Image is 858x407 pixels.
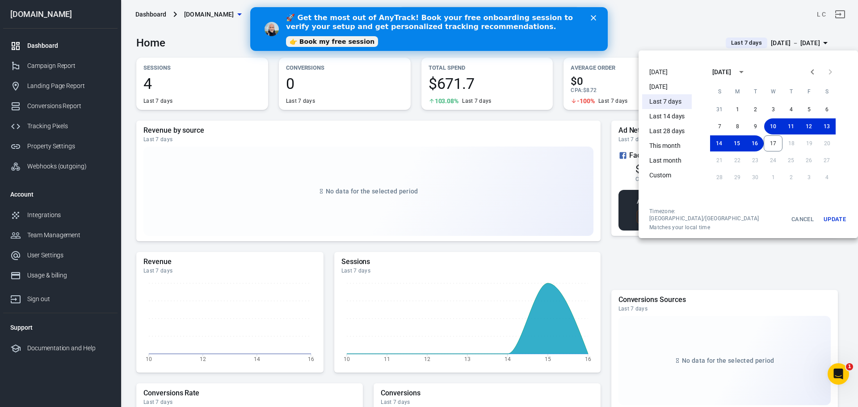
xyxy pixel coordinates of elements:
[341,8,349,13] div: Close
[782,101,800,117] button: 4
[728,118,746,134] button: 8
[642,124,692,138] li: Last 28 days
[642,80,692,94] li: [DATE]
[649,208,785,222] div: Timezone: [GEOGRAPHIC_DATA]/[GEOGRAPHIC_DATA]
[746,101,764,117] button: 2
[764,118,782,134] button: 10
[828,363,849,385] iframe: Intercom live chat
[746,135,764,151] button: 16
[728,101,746,117] button: 1
[734,64,749,80] button: calendar view is open, switch to year view
[642,94,692,109] li: Last 7 days
[712,67,731,77] div: [DATE]
[711,101,728,117] button: 31
[765,83,781,101] span: Wednesday
[747,83,763,101] span: Tuesday
[800,101,818,117] button: 5
[642,65,692,80] li: [DATE]
[819,83,835,101] span: Saturday
[746,118,764,134] button: 9
[729,83,745,101] span: Monday
[711,83,728,101] span: Sunday
[642,138,692,153] li: This month
[846,363,853,370] span: 1
[818,101,836,117] button: 6
[818,118,836,134] button: 13
[250,7,608,51] iframe: Intercom live chat banner
[728,135,746,151] button: 15
[764,101,782,117] button: 3
[642,153,692,168] li: Last month
[642,168,692,183] li: Custom
[788,208,817,231] button: Cancel
[642,109,692,124] li: Last 14 days
[764,135,782,151] button: 17
[800,118,818,134] button: 12
[710,135,728,151] button: 14
[820,208,849,231] button: Update
[711,118,728,134] button: 7
[783,83,799,101] span: Thursday
[782,118,800,134] button: 11
[649,224,785,231] span: Matches your local time
[801,83,817,101] span: Friday
[803,63,821,81] button: Previous month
